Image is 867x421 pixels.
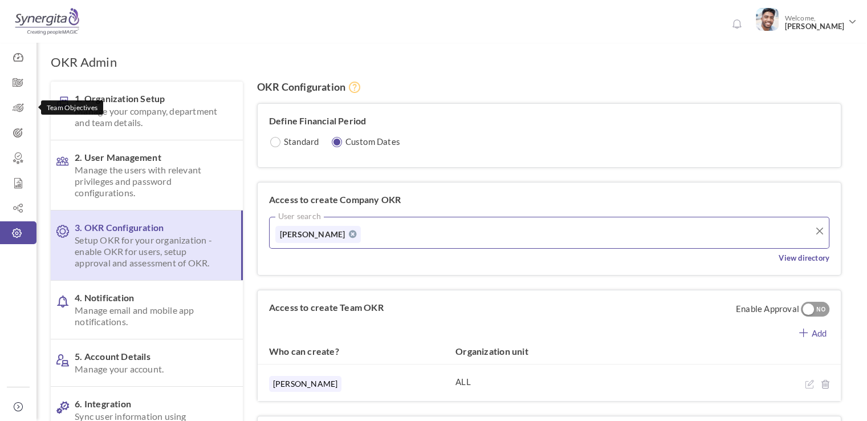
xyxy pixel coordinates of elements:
label: Access to create Company OKR [269,194,401,205]
span: 4. Notification [75,292,225,327]
span: Manage your company, department and team details. [75,106,225,128]
label: Custom Dates [345,136,400,147]
h4: OKR Configuration [257,82,853,95]
span: [PERSON_NAME] [784,22,844,31]
div: ALL [455,376,590,387]
label: Who can create? [269,346,440,357]
a: Add [785,325,841,339]
span: 1. Organization Setup [75,93,225,128]
a: Notifications [727,15,746,33]
label: Organization unit [455,346,586,357]
span: [PERSON_NAME] [280,229,345,239]
div: Team Objectives [41,100,103,115]
span: Setup OKR for your organization - enable OKR for users, setup approval and assessment of OKR. [75,234,223,269]
span: 2. User Management [75,152,225,199]
label: Define Financial Period [269,115,367,127]
span: 3. OKR Configuration [75,222,223,269]
a: Photo Welcome,[PERSON_NAME] [751,3,861,37]
h1: OKR Admin [51,54,117,70]
label: Standard [284,136,319,147]
span: Manage email and mobile app notifications. [75,305,225,327]
a: View directory [779,252,829,264]
div: NO [812,305,831,315]
span: Enable Approval [724,290,841,329]
span: Welcome, [779,8,847,37]
img: Logo [13,7,81,36]
span: Manage the users with relevant privileges and password configurations. [75,164,225,199]
span: 5. Account Details [75,351,225,375]
label: Access to create Team OKR [258,290,395,325]
span: [PERSON_NAME] [269,376,342,392]
img: Photo [756,8,779,31]
span: Manage your account. [75,363,225,375]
